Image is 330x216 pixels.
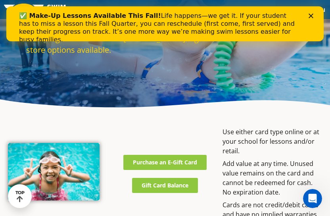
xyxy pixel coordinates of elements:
span: Menu [308,5,325,14]
b: ✅ Make-Up Lessons Available This Fall! [13,6,155,13]
span: Gift Card Balance [142,183,188,188]
a: Gift Card Balance [132,178,198,193]
img: FOSS Swim School Logo [4,4,72,16]
iframe: Intercom live chat [303,189,322,208]
a: Purchase an E-Gift Card [123,155,207,170]
p: Gift the gift of confidence! [PERSON_NAME] e-gift cards & in-store options available. [26,33,256,56]
span: Add value at any time. Unused value remains on the card and cannot be redeemed for cash. No expir... [223,159,314,197]
button: Toggle navigation [303,4,330,15]
div: Life happens—we get it. If your student has to miss a lesson this Fall Quarter, you can reschedul... [13,6,292,37]
span: Use either card type online or at your school for lessons and/or retail. [223,127,319,155]
iframe: Intercom live chat banner [6,6,324,41]
div: Close [302,7,310,12]
span: Purchase an E-Gift Card [133,160,197,165]
div: TOP [15,190,25,202]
